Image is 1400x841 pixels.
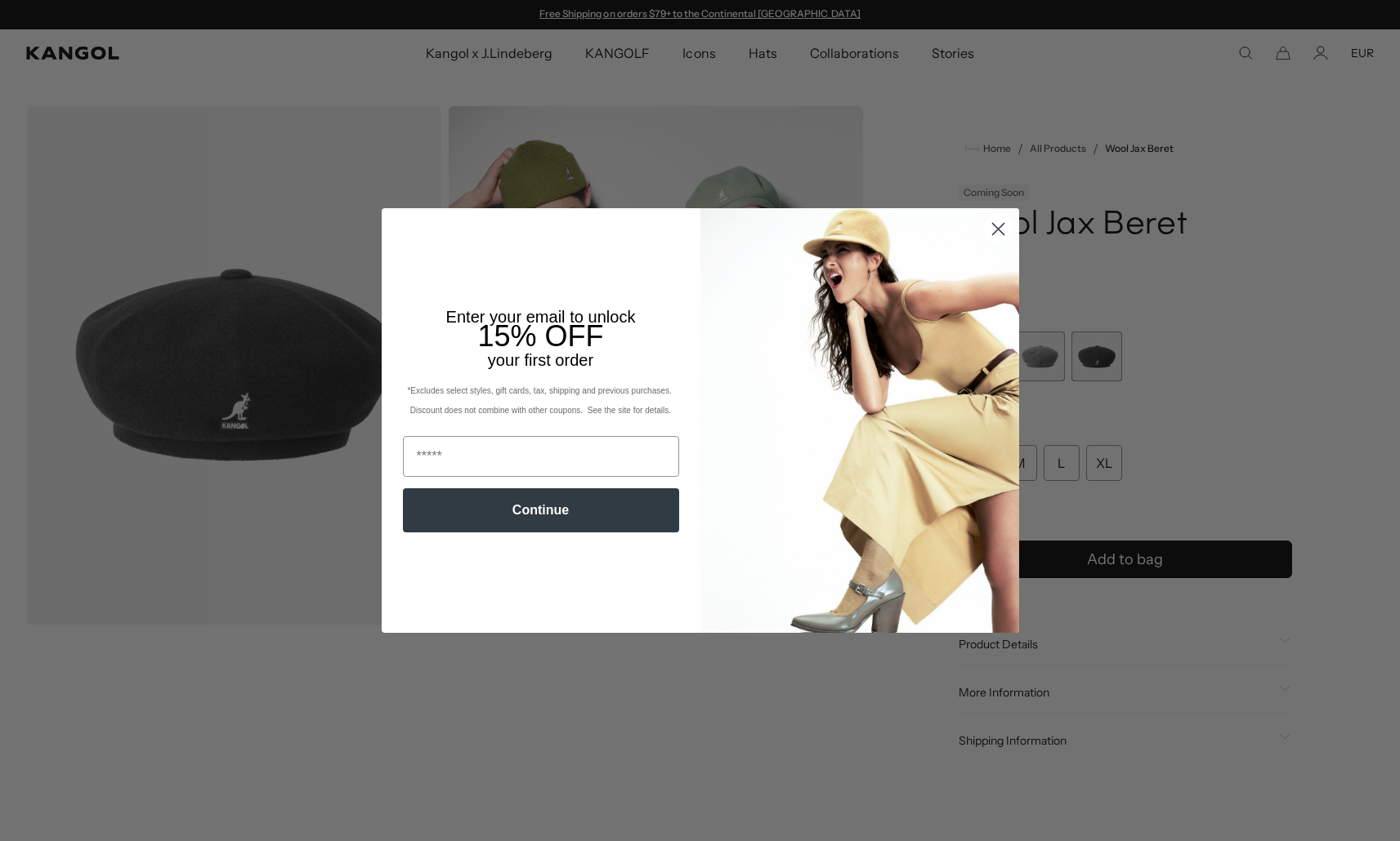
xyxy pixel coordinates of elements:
button: Continue [403,488,679,532]
span: 15% OFF [477,319,603,353]
span: *Excludes select styles, gift cards, tax, shipping and previous purchases. Discount does not comb... [407,386,673,415]
img: 93be19ad-e773-4382-80b9-c9d740c9197f.jpeg [700,208,1019,633]
input: Email [403,436,679,477]
span: your first order [488,351,593,369]
button: Close dialog [984,215,1013,243]
span: Enter your email to unlock [446,308,636,326]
